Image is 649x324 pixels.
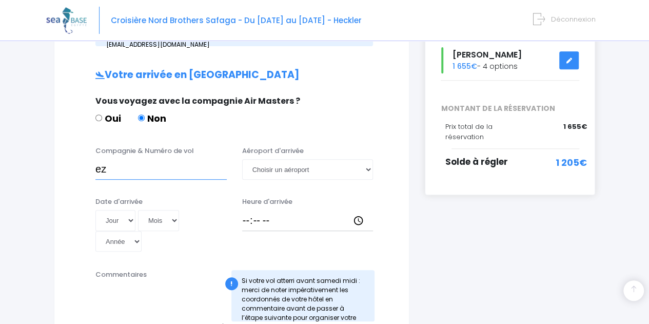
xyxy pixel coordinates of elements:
[445,156,507,168] span: Solde à régler
[556,156,587,169] span: 1 205€
[452,49,521,61] span: [PERSON_NAME]
[138,111,166,125] label: Non
[95,95,300,107] span: Vous voyagez avec la compagnie Air Masters ?
[111,15,362,26] span: Croisière Nord Brothers Safaga - Du [DATE] au [DATE] - Heckler
[445,122,492,142] span: Prix total de la réservation
[242,197,292,207] label: Heure d'arrivée
[95,111,121,125] label: Oui
[433,47,587,73] div: - 4 options
[563,122,587,132] span: 1 655€
[75,69,388,81] h2: Votre arrivée en [GEOGRAPHIC_DATA]
[452,61,477,71] span: 1 655€
[551,14,596,24] span: Déconnexion
[95,146,194,156] label: Compagnie & Numéro de vol
[242,146,304,156] label: Aéroport d'arrivée
[95,197,143,207] label: Date d'arrivée
[138,115,145,121] input: Non
[433,103,587,114] span: MONTANT DE LA RÉSERVATION
[225,277,238,290] div: !
[95,270,147,280] label: Commentaires
[95,115,102,121] input: Oui
[231,270,375,321] div: Si votre vol atterri avant samedi midi : merci de noter impérativement les coordonnés de votre hô...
